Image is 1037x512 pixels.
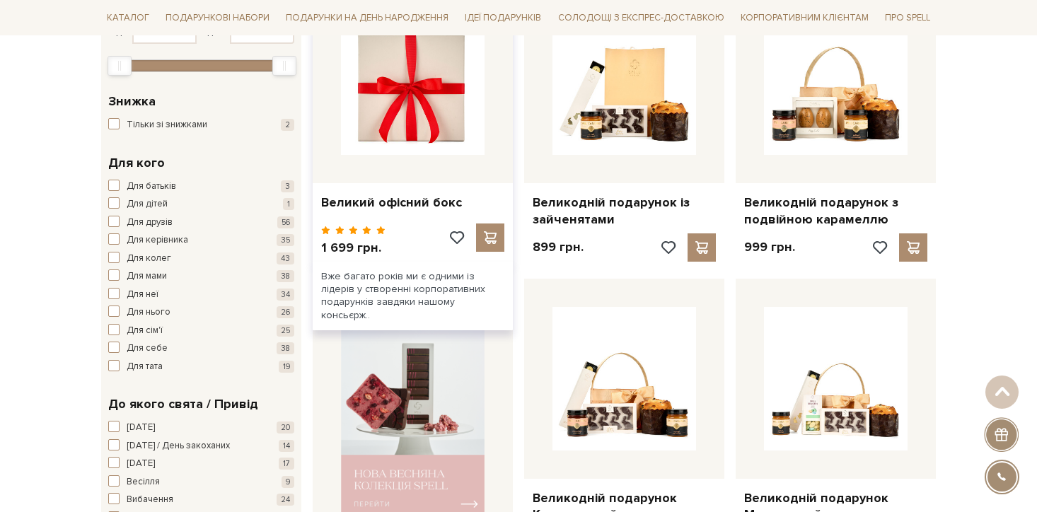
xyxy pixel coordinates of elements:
[277,306,294,318] span: 26
[108,153,165,173] span: Для кого
[281,119,294,131] span: 2
[127,216,173,230] span: Для друзів
[313,262,513,330] div: Вже багато років ми є одними із лідерів у створенні корпоративних подарунків завдяки нашому консь...
[744,194,927,228] a: Великодній подарунок з подвійною карамеллю
[127,306,170,320] span: Для нього
[108,269,294,284] button: Для мами 38
[108,306,294,320] button: Для нього 26
[108,216,294,230] button: Для друзів 56
[735,6,874,30] a: Корпоративним клієнтам
[108,475,294,489] button: Весілля 9
[127,421,155,435] span: [DATE]
[744,239,795,255] p: 999 грн.
[321,240,386,256] p: 1 699 грн.
[108,197,294,211] button: Для дітей 1
[127,475,160,489] span: Весілля
[127,493,173,507] span: Вибачення
[277,270,294,282] span: 38
[127,360,163,374] span: Для тата
[108,288,294,302] button: Для неї 34
[283,198,294,210] span: 1
[127,180,176,194] span: Для батьків
[282,476,294,488] span: 9
[281,180,294,192] span: 3
[533,239,584,255] p: 899 грн.
[108,457,294,471] button: [DATE] 17
[108,493,294,507] button: Вибачення 24
[127,342,168,356] span: Для себе
[321,194,504,211] a: Великий офісний бокс
[127,324,163,338] span: Для сім'ї
[280,7,454,29] span: Подарунки на День народження
[127,252,171,266] span: Для колег
[127,439,230,453] span: [DATE] / День закоханих
[108,395,258,414] span: До якого свята / Привід
[127,197,168,211] span: Для дітей
[552,6,730,30] a: Солодощі з експрес-доставкою
[108,439,294,453] button: [DATE] / День закоханих 14
[108,324,294,338] button: Для сім'ї 25
[879,7,936,29] span: Про Spell
[277,216,294,228] span: 56
[277,289,294,301] span: 34
[277,325,294,337] span: 25
[127,118,207,132] span: Тільки зі знижками
[272,56,296,76] div: Max
[160,7,275,29] span: Подарункові набори
[277,494,294,506] span: 24
[108,180,294,194] button: Для батьків 3
[127,288,158,302] span: Для неї
[533,194,716,228] a: Великодній подарунок із зайченятами
[108,360,294,374] button: Для тата 19
[279,458,294,470] span: 17
[277,234,294,246] span: 35
[101,7,155,29] a: Каталог
[108,233,294,248] button: Для керівника 35
[279,361,294,373] span: 19
[108,421,294,435] button: [DATE] 20
[127,269,167,284] span: Для мами
[127,233,188,248] span: Для керівника
[108,342,294,356] button: Для себе 38
[279,440,294,452] span: 14
[108,252,294,266] button: Для колег 43
[277,421,294,434] span: 20
[341,11,485,155] img: Великий офісний бокс
[277,252,294,264] span: 43
[108,92,156,111] span: Знижка
[127,457,155,471] span: [DATE]
[277,342,294,354] span: 38
[108,118,294,132] button: Тільки зі знижками 2
[108,56,132,76] div: Min
[459,7,547,29] span: Ідеї подарунків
